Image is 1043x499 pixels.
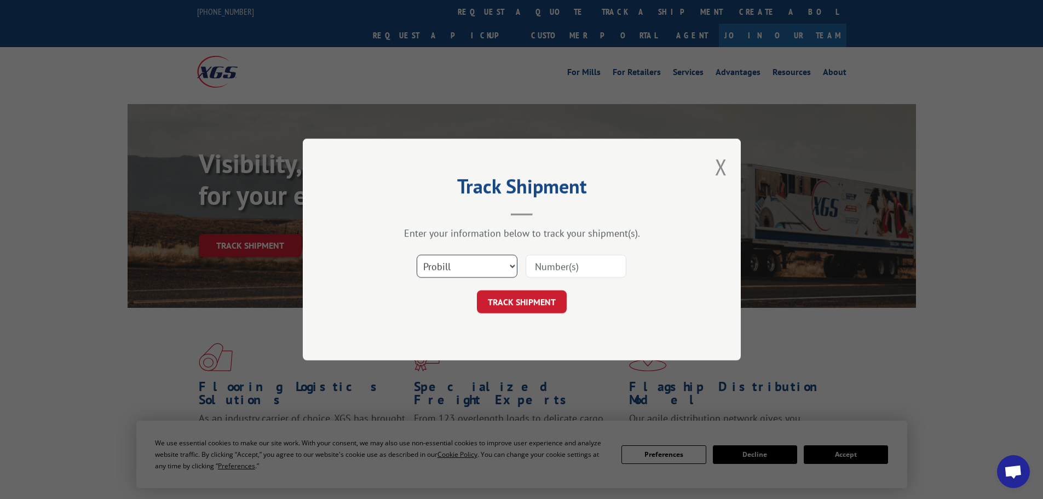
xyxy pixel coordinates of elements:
[526,255,626,278] input: Number(s)
[715,152,727,181] button: Close modal
[358,179,686,199] h2: Track Shipment
[997,455,1030,488] div: Open chat
[358,227,686,239] div: Enter your information below to track your shipment(s).
[477,290,567,313] button: TRACK SHIPMENT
